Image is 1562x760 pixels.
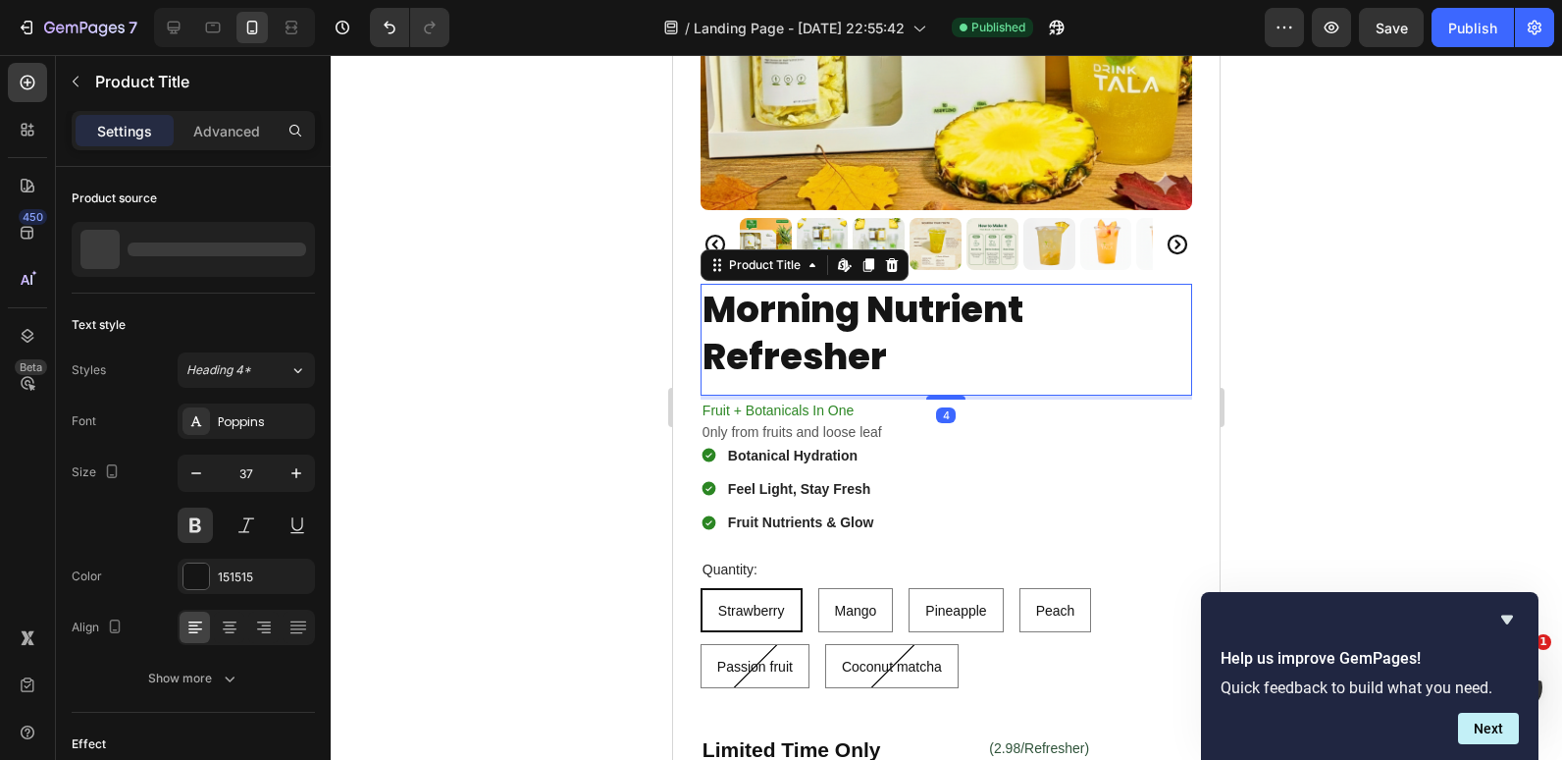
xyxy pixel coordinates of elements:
div: Poppins [218,413,310,431]
div: Beta [15,359,47,375]
div: Size [72,460,124,486]
div: Undo/Redo [370,8,449,47]
div: Help us improve GemPages! [1221,608,1519,744]
span: (2.98/Refresher) [316,685,416,701]
div: 151515 [218,569,310,586]
p: Advanced [193,121,260,141]
h2: Help us improve GemPages! [1221,647,1519,671]
button: Publish [1432,8,1514,47]
div: Publish [1448,18,1497,38]
div: Styles [72,361,106,379]
span: 1 [1536,634,1551,650]
button: 7 [8,8,146,47]
div: Show more [148,669,239,688]
button: Show more [72,661,315,696]
button: Next question [1458,713,1519,744]
span: Landing Page - [DATE] 22:55:42 [694,18,905,38]
span: Heading 4* [186,361,251,379]
p: Quick feedback to build what you need. [1221,679,1519,697]
div: Text style [72,316,126,334]
button: Hide survey [1495,608,1519,631]
button: Heading 4* [178,353,315,388]
span: Save [1376,20,1408,36]
button: Save [1359,8,1424,47]
span: / [685,18,690,38]
iframe: Design area [673,55,1220,760]
div: Align [72,615,127,641]
span: Published [971,19,1025,36]
div: Product source [72,190,157,207]
div: Effect [72,735,106,753]
div: Font [72,412,96,430]
div: Color [72,568,102,585]
p: Product Title [95,70,307,93]
p: 7 [129,16,137,39]
strong: Limited Time Only [29,683,208,706]
p: Settings [97,121,152,141]
div: 450 [19,209,47,225]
